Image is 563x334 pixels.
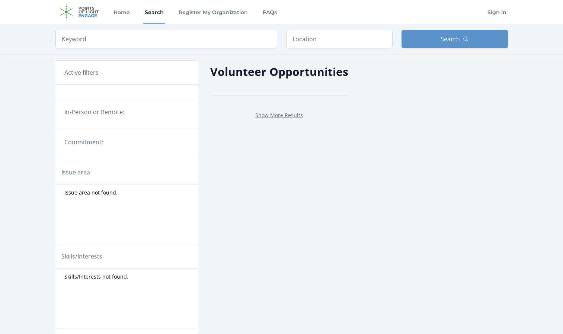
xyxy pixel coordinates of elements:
[255,112,303,119] a: Show More Results
[64,107,189,116] legend: In-Person or Remote:
[286,30,393,48] input: Location
[61,252,102,261] legend: Skills/Interests
[64,68,99,77] h3: Active filters
[64,189,118,196] span: Issue area not found.
[61,168,90,177] legend: Issue area
[64,273,128,280] span: Skills/Interests not found.
[210,63,348,80] h2: Volunteer Opportunities
[55,30,277,48] input: Keyword
[64,138,189,147] legend: Commitment:
[402,30,508,48] button: Search
[441,35,460,44] span: Search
